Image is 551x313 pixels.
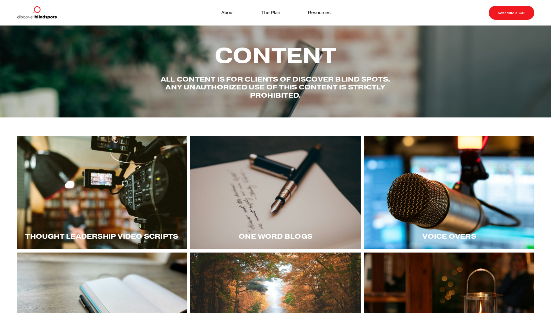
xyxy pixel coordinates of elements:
h4: All content is for Clients of Discover Blind spots. Any unauthorized use of this content is stric... [147,75,404,99]
span: Thought LEadership Video Scripts [25,232,178,241]
a: About [221,9,234,17]
a: The Plan [261,9,280,17]
span: One word blogs [239,232,312,241]
span: Voice Overs [422,232,476,241]
h2: Content [147,44,404,67]
a: Resources [308,9,331,17]
img: Discover Blind Spots [17,6,57,20]
a: Schedule a Call [489,6,534,20]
